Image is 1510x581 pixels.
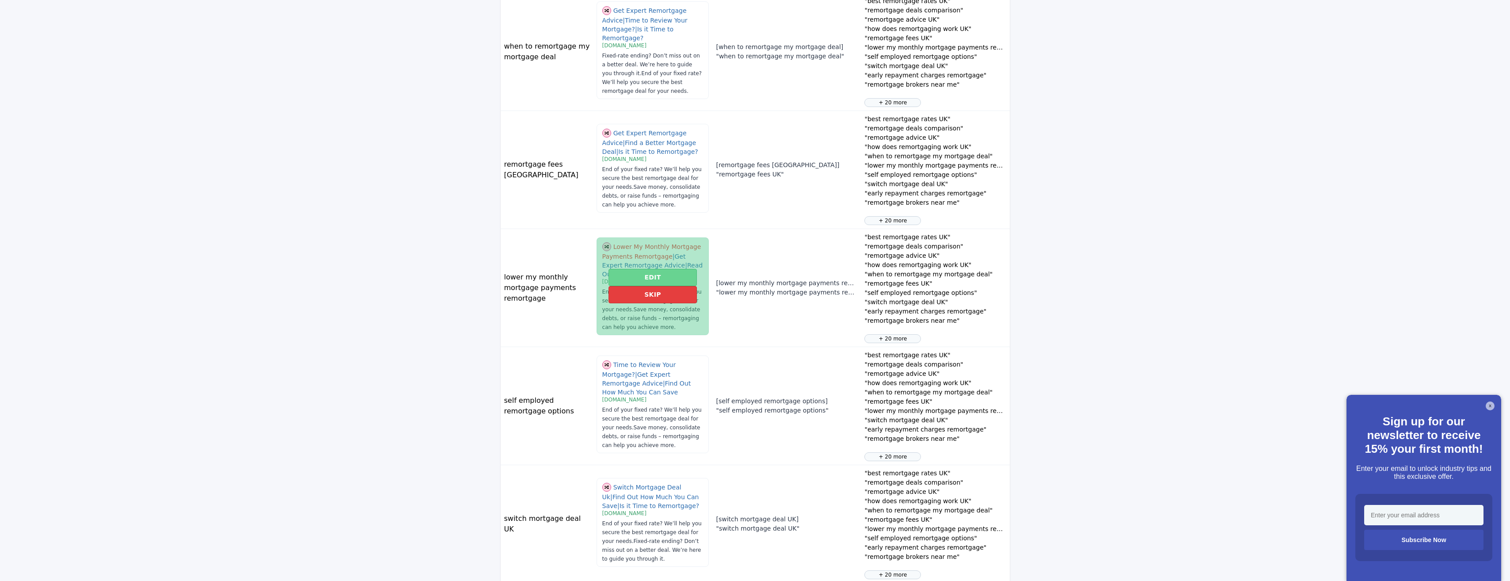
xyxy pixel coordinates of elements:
[716,52,857,61] p: "when to remortgage my mortgage deal"
[501,347,596,465] td: self employed remortgage options
[602,7,687,24] span: Get Expert Remortgage Advice
[602,6,611,14] span: Show different combination
[602,483,681,501] span: Switch Mortgage Deal Uk
[864,425,1006,434] p: "early repayment charges remortgage"
[623,139,625,146] span: |
[868,217,917,225] p: + 20 more
[864,142,1006,152] p: "how does remortgaging work UK"
[864,515,1006,524] p: "remortgage fees UK"
[501,229,596,347] td: lower my monthly mortgage payments remortgage
[868,571,917,579] p: + 20 more
[864,180,1006,189] p: "switch mortgage deal UK"
[868,99,917,107] p: + 20 more
[602,397,647,403] span: [DOMAIN_NAME]
[635,26,637,33] span: |
[864,469,1006,478] p: "best remortgage rates UK"
[864,406,1006,416] p: "lower my monthly mortgage payments remortgage"
[602,129,687,146] span: Get Expert Remortgage Advice
[864,80,1006,89] p: "remortgage brokers near me"
[864,416,1006,425] p: "switch mortgage deal UK"
[618,148,698,155] span: Is it Time to Remortgage?
[623,17,625,24] span: |
[864,52,1006,61] p: "self employed remortgage options"
[620,502,699,509] span: Is it Time to Remortgage?
[864,161,1006,170] p: "lower my monthly mortgage payments remortgage"
[864,506,1006,515] p: "when to remortgage my mortgage deal"
[602,483,611,492] img: shuffle.svg
[864,251,1006,260] p: "remortgage advice UK"
[868,335,917,343] p: + 20 more
[864,216,921,225] div: This is a preview. An other 20 negatives will be generated for this ad group.
[617,502,620,509] span: |
[716,288,857,297] p: "lower my monthly mortgage payments remortgage"
[864,279,1006,288] p: "remortgage fees UK"
[864,298,1006,307] p: "switch mortgage deal UK"
[610,493,612,501] span: |
[864,170,1006,180] p: "self employed remortgage options"
[864,434,1006,443] p: "remortgage brokers near me"
[14,103,163,121] button: New conversation
[864,98,921,107] div: This is a preview. An other 20 negatives will be generated for this ad group.
[864,288,1006,298] p: "self employed remortgage options"
[864,478,1006,487] p: "remortgage deals comparison"
[864,198,1006,207] p: "remortgage brokers near me"
[864,61,1006,71] p: "switch mortgage deal UK"
[602,26,673,42] span: Is it Time to Remortgage?
[864,24,1006,34] p: "how does remortgaging work UK"
[864,334,921,343] div: This is a preview. An other 20 negatives will be generated for this ad group.
[864,360,1006,369] p: "remortgage deals comparison"
[13,59,164,87] h2: Can I help you with anything?
[716,524,857,533] p: "switch mortgage deal UK"
[602,17,688,33] span: Time to Review Your Mortgage?
[716,42,857,52] p: [when to remortgage my mortgage deal]
[864,487,1006,497] p: "remortgage advice UK"
[864,570,921,579] div: This is a preview. An other 20 negatives will be generated for this ad group.
[74,309,112,315] span: We run on Gist
[864,552,1006,562] p: "remortgage brokers near me"
[864,543,1006,552] p: "early repayment charges remortgage"
[864,452,921,461] div: This is a preview. An other 20 negatives will be generated for this ad group.
[602,407,702,431] span: End of your fixed rate? We’ll help you secure the best remortgage deal for your needs.
[663,380,665,387] span: |
[716,279,857,288] p: [lower my monthly mortgage payments remortgage]
[602,538,701,562] span: Fixed-rate ending? Don’t miss out on a better deal. We’re here to guide you through it.
[616,148,618,155] span: |
[864,152,1006,161] p: "when to remortgage my mortgage deal"
[609,269,696,286] button: Edit
[602,371,670,387] span: Get Expert Remortgage Advice
[864,34,1006,43] p: "remortgage fees UK"
[864,524,1006,534] p: "lower my monthly mortgage payments remortgage"
[864,15,1006,24] p: "remortgage advice UK"
[602,360,611,368] span: Show different combination
[602,128,611,137] span: Show different combination
[864,6,1006,15] p: "remortgage deals comparison"
[602,42,647,49] span: [DOMAIN_NAME]
[602,360,611,369] img: shuffle.svg
[716,170,857,179] p: "remortgage fees UK"
[609,286,697,303] button: Skip
[864,497,1006,506] p: "how does remortgaging work UK"
[864,369,1006,378] p: "remortgage advice UK"
[868,453,917,461] p: + 20 more
[501,111,596,229] td: remortgage fees [GEOGRAPHIC_DATA]
[716,406,857,415] p: "self employed remortgage options"
[602,424,700,448] span: Save money, consolidate debts, or raise funds – remortgaging can help you achieve more.
[602,70,702,94] span: End of your fixed rate? We’ll help you secure the best remortgage deal for your needs.
[864,133,1006,142] p: "remortgage advice UK"
[716,397,857,406] p: [self employed remortgage options]
[864,71,1006,80] p: "early repayment charges remortgage"
[864,260,1006,270] p: "how does remortgaging work UK"
[602,361,676,378] span: Time to Review Your Mortgage?
[602,6,611,15] img: shuffle.svg
[864,316,1006,325] p: "remortgage brokers near me"
[602,380,691,396] span: Find Out How Much You Can Save
[864,124,1006,133] p: "remortgage deals comparison"
[602,53,700,76] span: Fixed-rate ending? Don’t miss out on a better deal. We’re here to guide you through it.
[864,388,1006,397] p: "when to remortgage my mortgage deal"
[864,351,1006,360] p: "best remortgage rates UK"
[602,184,700,208] span: Save money, consolidate debts, or raise funds – remortgaging can help you achieve more.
